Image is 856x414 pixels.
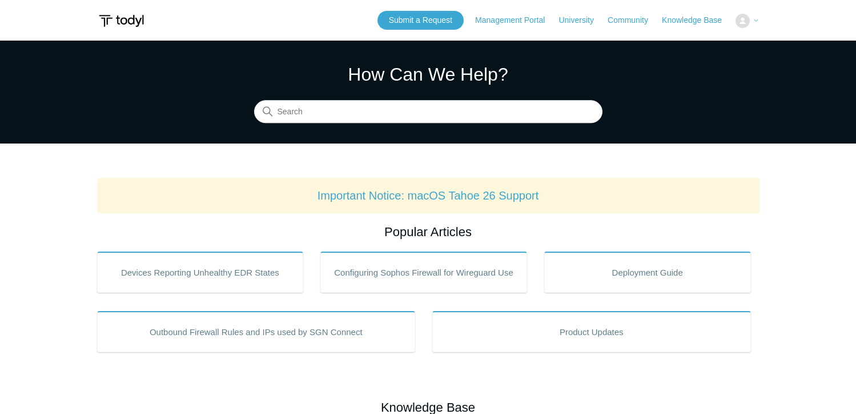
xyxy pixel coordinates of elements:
[320,252,527,293] a: Configuring Sophos Firewall for Wireguard Use
[254,61,602,88] h1: How Can We Help?
[318,189,539,202] a: Important Notice: macOS Tahoe 26 Support
[97,222,759,241] h2: Popular Articles
[544,252,751,293] a: Deployment Guide
[97,10,146,31] img: Todyl Support Center Help Center home page
[97,252,304,293] a: Devices Reporting Unhealthy EDR States
[608,14,660,26] a: Community
[254,101,602,124] input: Search
[558,14,605,26] a: University
[377,11,464,30] a: Submit a Request
[475,14,556,26] a: Management Portal
[97,311,416,352] a: Outbound Firewall Rules and IPs used by SGN Connect
[432,311,751,352] a: Product Updates
[662,14,733,26] a: Knowledge Base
